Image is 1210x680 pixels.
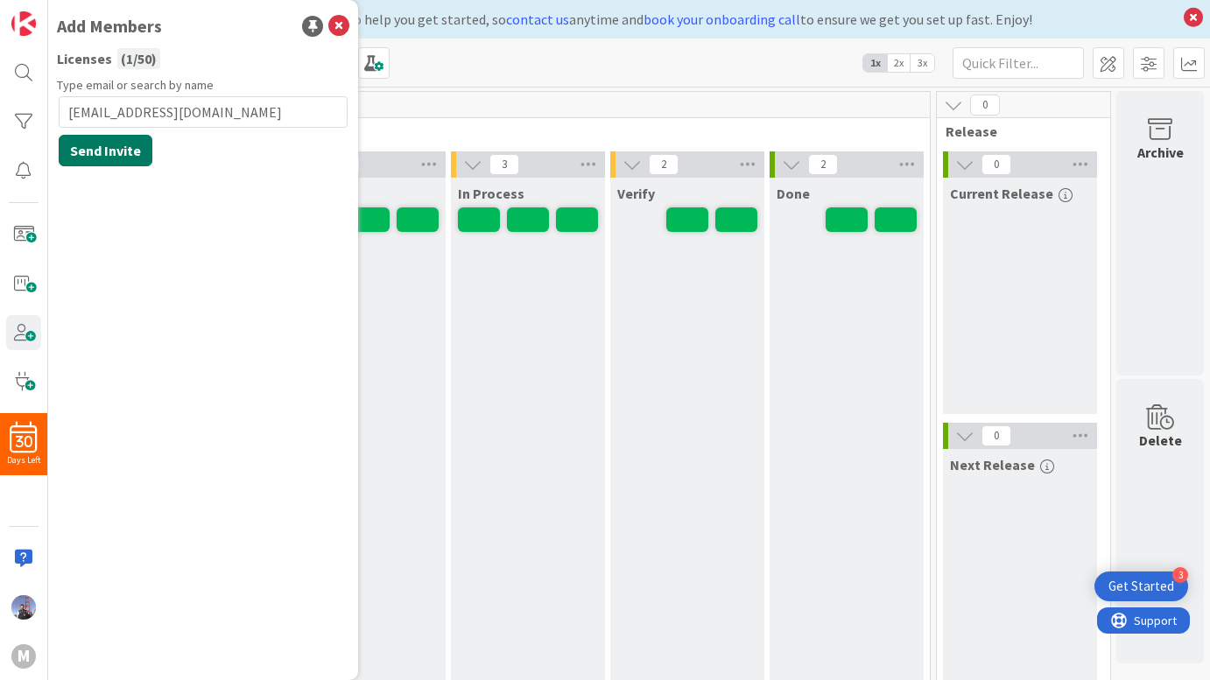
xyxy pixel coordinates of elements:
span: Next Release [950,456,1035,473]
span: Verify [617,185,655,202]
div: M [11,644,36,669]
div: Add Members [57,13,162,39]
img: ss [11,595,36,620]
span: Support [37,3,80,24]
span: Done [777,185,810,202]
img: Visit kanbanzone.com [11,11,36,36]
div: Open Get Started checklist, remaining modules: 3 [1094,571,1188,601]
button: Send Invite [59,135,152,166]
span: 0 [970,95,1000,116]
span: Release [946,123,1088,140]
span: Licenses [57,48,112,69]
div: Get Started [1108,578,1174,595]
span: 2 [649,154,679,175]
span: 3 [489,154,519,175]
span: In Process [458,185,524,202]
span: 2 [808,154,838,175]
span: Current Release [950,185,1053,202]
span: 30 [16,436,32,448]
div: Delete [1139,430,1182,451]
div: Archive [1137,142,1184,163]
div: 3 [1172,567,1188,583]
span: 0 [981,425,1011,446]
span: 0 [981,154,1011,175]
div: ( 1 / 50 ) [117,48,160,69]
span: Type email or search by name [57,76,214,95]
span: Sprint [294,123,908,140]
